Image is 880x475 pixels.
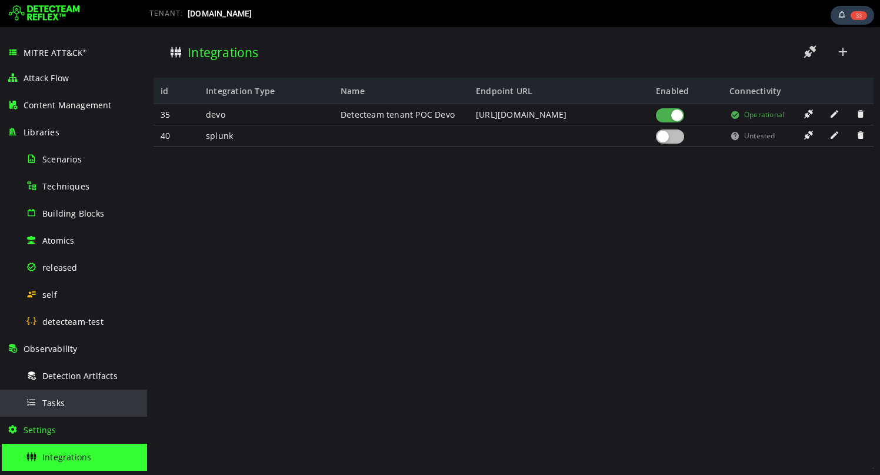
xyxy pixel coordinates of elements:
span: TENANT: [149,9,183,18]
span: Attack Flow [24,72,69,84]
span: Detection Artifacts [42,370,118,381]
div: Connectivity Status [575,51,649,77]
span: Scenarios [42,154,82,165]
span: Observability [24,343,78,354]
div: Detecteam tenant POC Devo [186,77,322,98]
span: detecteam-test [42,316,104,327]
span: Techniques [42,181,89,192]
sup: ® [83,48,86,54]
div: Name [186,51,322,77]
span: released [42,262,78,273]
div: devo [52,77,186,98]
span: MITRE ATT&CK [24,47,87,58]
span: self [42,289,57,300]
span: Untested [597,98,628,119]
span: Integrations [42,451,91,463]
div: Integration Type [52,51,186,77]
span: Atomics [42,235,74,246]
div: 40 [6,98,52,119]
span: Settings [24,424,56,436]
span: 33 [851,11,867,20]
h3: Integrations [41,17,111,34]
div: Endpoint URL [322,51,502,77]
div: [URL][DOMAIN_NAME] [322,77,502,98]
div: Task Notifications [831,6,874,25]
div: Enabled [502,51,575,77]
span: [DOMAIN_NAME] [188,9,252,18]
span: Libraries [24,127,59,138]
span: Operational [597,77,637,98]
div: 35 [6,77,52,98]
span: Building Blocks [42,208,104,219]
span: Tasks [42,397,65,408]
span: Content Management [24,99,112,111]
img: Detecteam logo [9,4,80,23]
div: id [6,51,52,77]
div: splunk [52,98,186,119]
